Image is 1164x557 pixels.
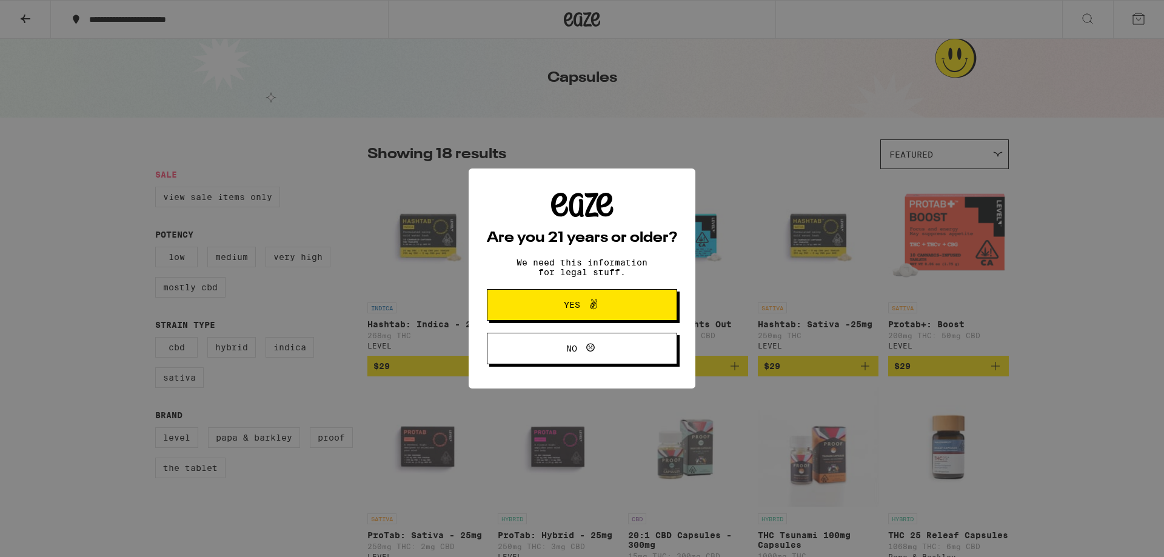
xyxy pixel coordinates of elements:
[564,301,580,309] span: Yes
[487,231,677,245] h2: Are you 21 years or older?
[566,344,577,353] span: No
[487,289,677,321] button: Yes
[506,258,658,277] p: We need this information for legal stuff.
[487,333,677,364] button: No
